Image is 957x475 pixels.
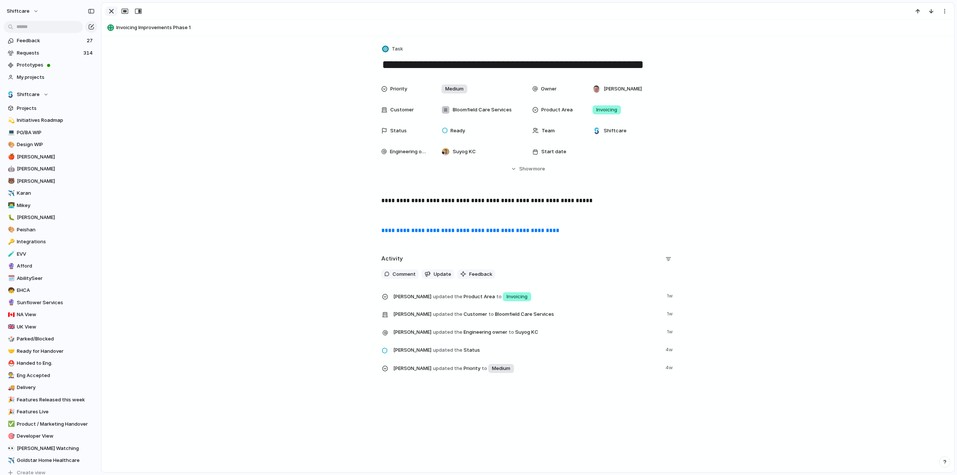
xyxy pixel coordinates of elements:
[7,189,14,197] button: ✈️
[17,335,95,343] span: Parked/Blocked
[17,178,95,185] span: [PERSON_NAME]
[433,329,462,336] span: updated the
[17,37,84,44] span: Feedback
[4,188,97,199] div: ✈️Karan
[4,72,97,83] a: My projects
[422,269,454,279] button: Update
[7,420,14,428] button: ✅
[4,176,97,187] div: 🐻[PERSON_NAME]
[390,148,429,155] span: Engineering owner
[665,363,674,371] span: 4w
[7,384,14,391] button: 🚚
[8,347,13,355] div: 🤝
[4,382,97,393] a: 🚚Delivery
[8,152,13,161] div: 🍎
[3,5,43,17] button: shiftcare
[667,291,674,300] span: 1w
[393,293,431,300] span: [PERSON_NAME]
[4,431,97,442] a: 🎯Developer View
[390,85,407,93] span: Priority
[4,200,97,211] a: 👨‍💻Mikey
[8,371,13,380] div: 👨‍🏭
[4,358,97,369] a: ⛑️Handed to Eng.
[8,408,13,416] div: 🎉
[4,406,97,417] a: 🎉Features Live
[381,255,403,263] h2: Activity
[17,287,95,294] span: EHCA
[8,177,13,185] div: 🐻
[495,311,554,318] span: Bloomfield Care Services
[17,445,95,452] span: [PERSON_NAME] Watching
[4,455,97,466] div: ✈️Goldstar Home Healthcare
[4,260,97,272] a: 🔮Afford
[4,321,97,333] div: 🇬🇧UK View
[17,202,95,209] span: Mikey
[17,275,95,282] span: AbilitySeer
[7,238,14,246] button: 🔑
[667,327,674,336] span: 1w
[4,297,97,308] div: 🔮Sunflower Services
[4,236,97,247] a: 🔑Integrations
[541,148,566,155] span: Start date
[4,333,97,345] div: 🎲Parked/Blocked
[445,85,464,93] span: Medium
[17,61,95,69] span: Prototypes
[665,345,674,354] span: 4w
[433,311,462,318] span: updated the
[4,127,97,138] a: 💻PO/BA WIP
[667,309,674,318] span: 1w
[7,396,14,404] button: 🎉
[489,311,494,318] span: to
[8,225,13,234] div: 🎨
[4,285,97,296] a: 🧒EHCA
[8,116,13,125] div: 💫
[17,165,95,173] span: [PERSON_NAME]
[17,408,95,416] span: Features Live
[533,165,545,173] span: more
[604,85,642,93] span: [PERSON_NAME]
[17,396,95,404] span: Features Released this week
[7,348,14,355] button: 🤝
[542,127,555,135] span: Team
[393,271,416,278] span: Comment
[496,293,502,300] span: to
[482,365,487,372] span: to
[4,394,97,405] a: 🎉Features Released this week
[390,106,414,114] span: Customer
[4,309,97,320] a: 🇨🇦NA View
[433,346,462,354] span: updated the
[4,346,97,357] div: 🤝Ready for Handover
[7,250,14,258] button: 🧪
[434,271,451,278] span: Update
[8,286,13,295] div: 🧒
[8,444,13,453] div: 👀
[8,432,13,441] div: 🎯
[105,22,951,34] button: Invoicing Improvements Phase 1
[4,419,97,430] a: ✅Product / Marketing Handover
[8,189,13,198] div: ✈️
[509,329,514,336] span: to
[4,115,97,126] div: 💫Initiatives Roadmap
[4,139,97,150] a: 🎨Design WIP
[7,141,14,148] button: 🎨
[7,287,14,294] button: 🧒
[8,262,13,271] div: 🔮
[7,214,14,221] button: 🐛
[8,311,13,319] div: 🇨🇦
[17,384,95,391] span: Delivery
[4,443,97,454] a: 👀[PERSON_NAME] Watching
[8,201,13,210] div: 👨‍💻
[7,165,14,173] button: 🤖
[392,45,403,53] span: Task
[7,226,14,234] button: 🎨
[17,348,95,355] span: Ready for Handover
[541,85,557,93] span: Owner
[4,89,97,100] button: Shiftcare
[4,163,97,175] div: 🤖[PERSON_NAME]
